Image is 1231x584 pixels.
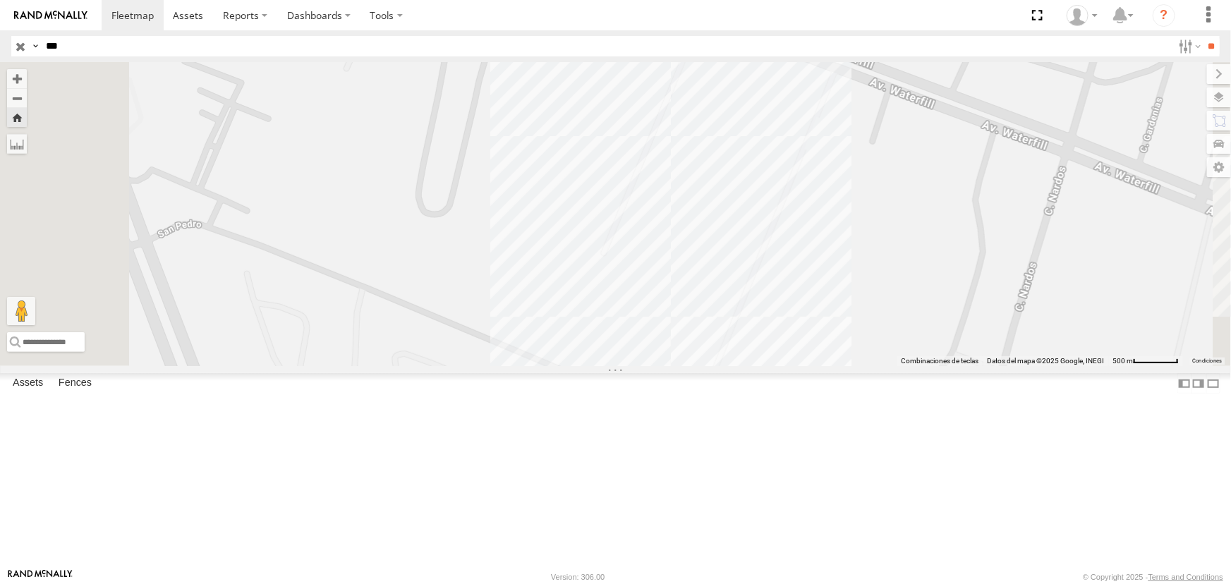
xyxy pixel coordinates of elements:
[1112,357,1133,365] span: 500 m
[1177,373,1191,394] label: Dock Summary Table to the Left
[14,11,87,20] img: rand-logo.svg
[987,357,1104,365] span: Datos del mapa ©2025 Google, INEGI
[8,570,73,584] a: Visit our Website
[1191,373,1206,394] label: Dock Summary Table to the Right
[1173,36,1203,56] label: Search Filter Options
[7,88,27,108] button: Zoom out
[901,356,978,366] button: Combinaciones de teclas
[1083,573,1223,581] div: © Copyright 2025 -
[30,36,41,56] label: Search Query
[7,134,27,154] label: Measure
[1108,356,1183,366] button: Escala del mapa: 500 m por 61 píxeles
[1206,373,1220,394] label: Hide Summary Table
[551,573,605,581] div: Version: 306.00
[1148,573,1223,581] a: Terms and Conditions
[1207,157,1231,177] label: Map Settings
[6,374,50,394] label: Assets
[51,374,99,394] label: Fences
[7,297,35,325] button: Arrastra el hombrecito naranja al mapa para abrir Street View
[1192,358,1222,363] a: Condiciones (se abre en una nueva pestaña)
[7,108,27,127] button: Zoom Home
[7,69,27,88] button: Zoom in
[1153,4,1175,27] i: ?
[1062,5,1103,26] div: Miguel Sotelo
